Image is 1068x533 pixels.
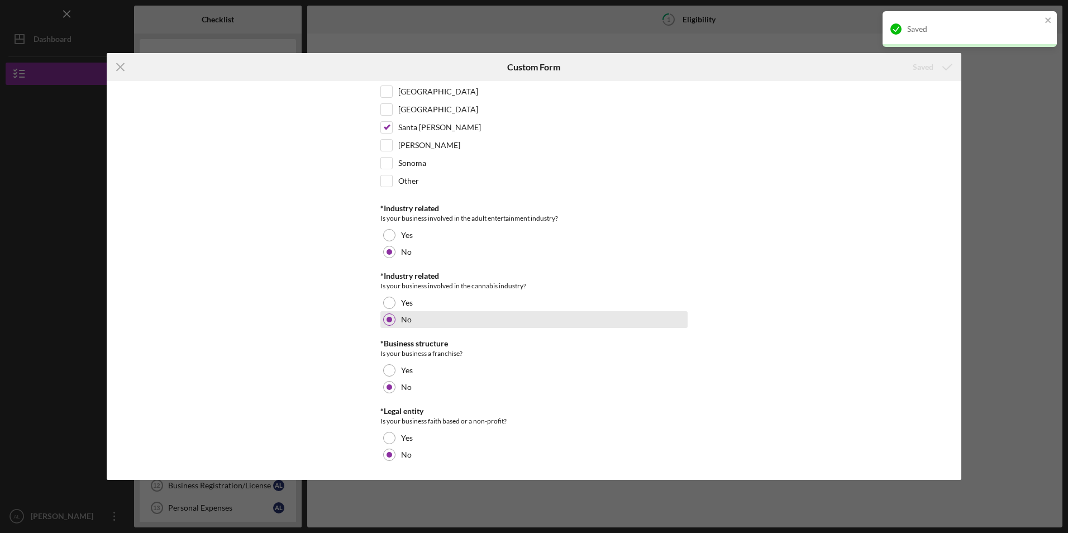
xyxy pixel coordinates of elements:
[380,272,688,280] div: *Industry related
[398,86,478,97] label: [GEOGRAPHIC_DATA]
[380,348,688,359] div: Is your business a franchise?
[401,450,412,459] label: No
[401,315,412,324] label: No
[398,140,460,151] label: [PERSON_NAME]
[401,231,413,240] label: Yes
[401,383,412,392] label: No
[401,434,413,442] label: Yes
[902,56,961,78] button: Saved
[380,339,688,348] div: *Business structure
[380,204,688,213] div: *Industry related
[398,104,478,115] label: [GEOGRAPHIC_DATA]
[401,298,413,307] label: Yes
[907,25,1041,34] div: Saved
[398,175,419,187] label: Other
[380,213,688,224] div: Is your business involved in the adult entertainment industry?
[398,122,481,133] label: Santa [PERSON_NAME]
[401,366,413,375] label: Yes
[380,280,688,292] div: Is your business involved in the cannabis industry?
[380,416,688,427] div: Is your business faith based or a non-profit?
[380,407,688,416] div: *Legal entity
[1045,16,1052,26] button: close
[398,158,426,169] label: Sonoma
[401,248,412,256] label: No
[507,62,560,72] h6: Custom Form
[913,56,933,78] div: Saved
